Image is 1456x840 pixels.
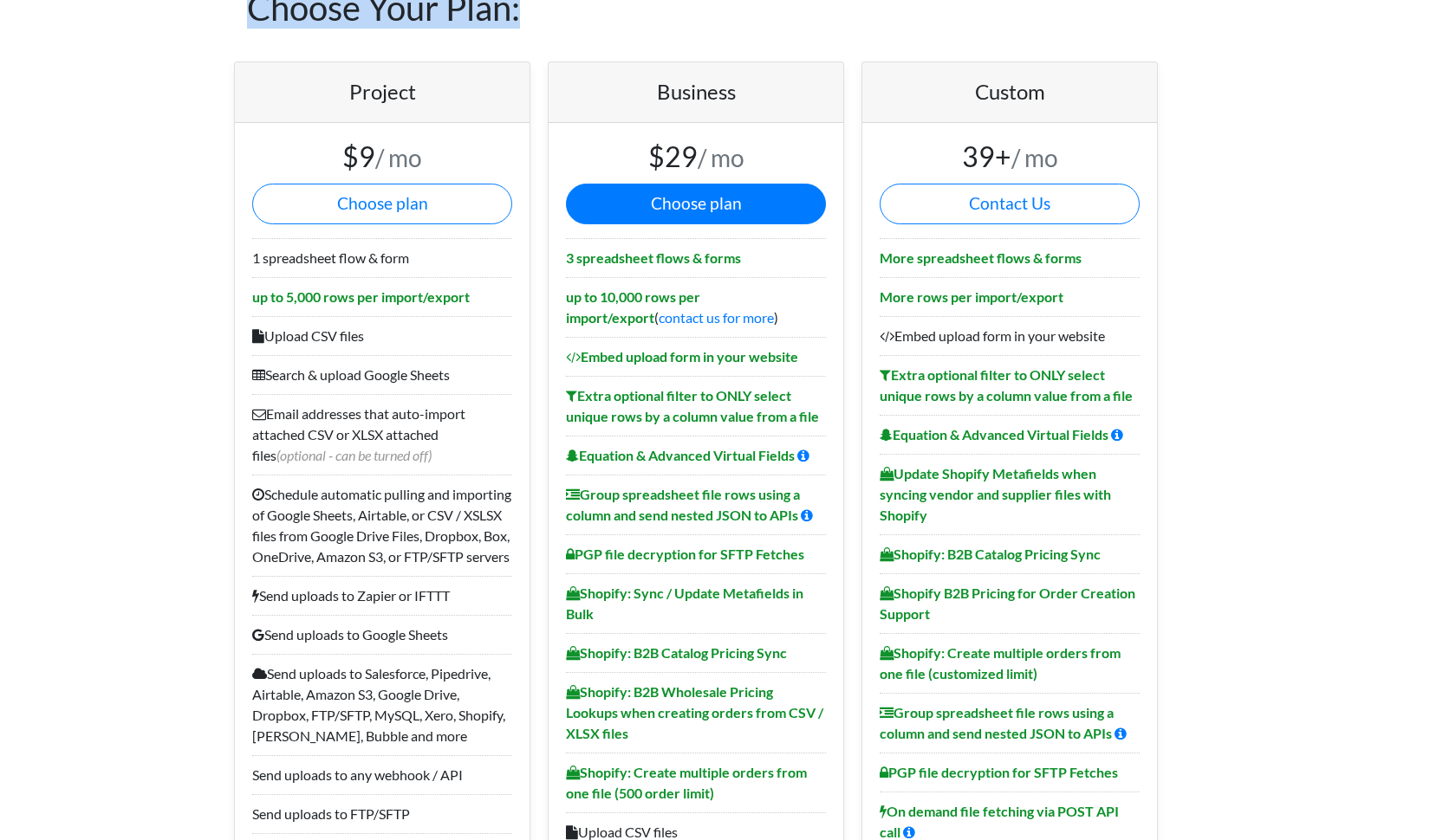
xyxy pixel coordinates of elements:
[566,140,826,173] h3: $29
[880,366,1133,404] b: Extra optional filter to ONLY select unique rows by a column value from a file
[566,764,807,801] b: Shopify: Create multiple orders from one file (500 order limit)
[880,140,1140,173] h3: 39+
[252,316,512,355] li: Upload CSV files
[1369,753,1435,819] iframe: Drift Widget Chat Controller
[566,644,787,661] b: Shopify: B2B Catalog Pricing Sync
[880,803,1119,840] b: On demand file fetching via POST API call
[566,683,823,741] b: Shopify: B2B Wholesale Pricing Lookups when creating orders from CSV / XLSX files
[252,288,470,305] b: up to 5,000 rows per import/export
[252,654,512,755] li: Send uploads to Salesforce, Pipedrive, Airtable, Amazon S3, Google Drive, Dropbox, FTP/SFTP, MySQ...
[252,794,512,833] li: Send uploads to FTP/SFTP
[566,288,700,326] b: up to 10,000 rows per import/export
[252,615,512,654] li: Send uploads to Google Sheets
[252,576,512,615] li: Send uploads to Zapier or IFTTT
[698,143,744,172] small: / mo
[566,447,795,463] b: Equation & Advanced Virtual Fields
[566,249,741,266] b: 3 spreadsheet flows & forms
[566,585,803,622] b: Shopify: Sync / Update Metafields in Bulk
[880,288,1063,305] b: More rows per import/export
[252,238,512,277] li: 1 spreadsheet flow & form
[880,546,1101,562] b: Shopify: B2B Catalog Pricing Sync
[880,426,1108,443] b: Equation & Advanced Virtual Fields
[252,355,512,394] li: Search & upload Google Sheets
[252,140,512,173] h3: $9
[566,348,798,365] b: Embed upload form in your website
[880,465,1111,523] b: Update Shopify Metafields when syncing vendor and supplier files with Shopify
[566,277,826,337] li: ( )
[252,80,512,105] h4: Project
[252,755,512,794] li: Send uploads to any webhook / API
[566,387,819,424] b: Extra optional filter to ONLY select unique rows by a column value from a file
[880,704,1114,741] b: Group spreadsheet file rows using a column and send nested JSON to APIs
[880,249,1082,266] b: More spreadsheet flows & forms
[566,80,826,105] h4: Business
[566,546,804,562] b: PGP file decryption for SFTP Fetches
[252,475,512,576] li: Schedule automatic pulling and importing of Google Sheets, Airtable, or CSV / XSLSX files from Go...
[566,486,800,523] b: Group spreadsheet file rows using a column and send nested JSON to APIs
[880,80,1140,105] h4: Custom
[375,143,422,172] small: / mo
[276,447,432,463] span: (optional - can be turned off)
[566,184,826,224] button: Choose plan
[880,764,1118,780] b: PGP file decryption for SFTP Fetches
[880,644,1121,682] b: Shopify: Create multiple orders from one file (customized limit)
[880,184,1140,224] a: Contact Us
[1011,143,1058,172] small: / mo
[252,394,512,475] li: Email addresses that auto-import attached CSV or XLSX attached files
[880,316,1140,355] li: Embed upload form in your website
[252,184,512,224] button: Choose plan
[880,585,1135,622] b: Shopify B2B Pricing for Order Creation Support
[659,309,774,326] a: contact us for more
